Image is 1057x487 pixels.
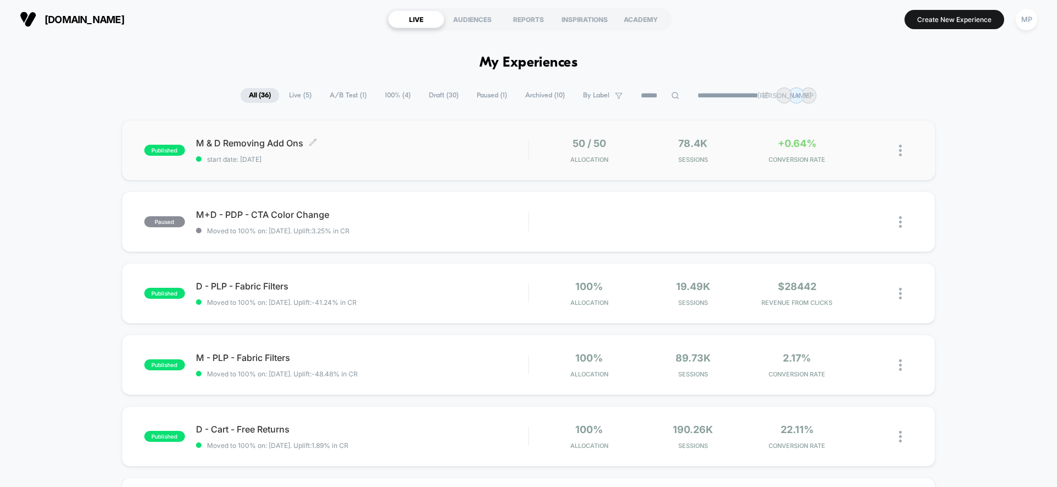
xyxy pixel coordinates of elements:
span: CONVERSION RATE [748,442,846,450]
span: CONVERSION RATE [748,370,846,378]
button: Create New Experience [905,10,1004,29]
span: CONVERSION RATE [748,156,846,163]
span: [DOMAIN_NAME] [45,14,124,25]
span: Moved to 100% on: [DATE] . Uplift: -48.48% in CR [207,370,358,378]
button: [DOMAIN_NAME] [17,10,128,28]
div: MP [1016,9,1037,30]
span: Allocation [570,442,608,450]
span: 100% [575,352,603,364]
span: Sessions [644,442,743,450]
span: 78.4k [678,138,707,149]
img: close [899,359,902,371]
span: Draft ( 30 ) [421,88,467,103]
span: 2.17% [783,352,811,364]
div: LIVE [388,10,444,28]
span: +0.64% [778,138,816,149]
span: Sessions [644,370,743,378]
div: AUDIENCES [444,10,500,28]
div: INSPIRATIONS [557,10,613,28]
span: D - PLP - Fabric Filters [196,281,528,292]
span: Allocation [570,370,608,378]
img: close [899,216,902,228]
div: REPORTS [500,10,557,28]
span: $28442 [778,281,816,292]
span: Archived ( 10 ) [517,88,573,103]
span: Moved to 100% on: [DATE] . Uplift: 3.25% in CR [207,227,350,235]
span: Moved to 100% on: [DATE] . Uplift: -41.24% in CR [207,298,357,307]
span: M - PLP - Fabric Filters [196,352,528,363]
img: Visually logo [20,11,36,28]
span: M & D Removing Add Ons [196,138,528,149]
span: published [144,145,185,156]
img: close [899,288,902,299]
img: close [899,145,902,156]
span: 19.49k [676,281,710,292]
p: [PERSON_NAME] [758,91,811,100]
span: 22.11% [781,424,814,435]
span: Live ( 5 ) [281,88,320,103]
span: Moved to 100% on: [DATE] . Uplift: 1.89% in CR [207,441,348,450]
button: MP [1012,8,1040,31]
img: close [899,431,902,442]
h1: My Experiences [480,55,578,71]
span: D - Cart - Free Returns [196,424,528,435]
div: ACADEMY [613,10,669,28]
span: published [144,288,185,299]
span: 190.26k [673,424,713,435]
span: Allocation [570,156,608,163]
span: M+D - PDP - CTA Color Change [196,209,528,220]
span: 100% [575,424,603,435]
span: published [144,431,185,442]
span: Allocation [570,299,608,307]
span: REVENUE FROM CLICKS [748,299,846,307]
span: Sessions [644,299,743,307]
span: paused [144,216,185,227]
span: 50 / 50 [573,138,606,149]
span: 100% [575,281,603,292]
span: Paused ( 1 ) [468,88,515,103]
span: published [144,359,185,370]
span: By Label [583,91,609,100]
span: A/B Test ( 1 ) [322,88,375,103]
span: 89.73k [675,352,711,364]
span: Sessions [644,156,743,163]
span: All ( 36 ) [241,88,279,103]
span: 100% ( 4 ) [377,88,419,103]
span: start date: [DATE] [196,155,528,163]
